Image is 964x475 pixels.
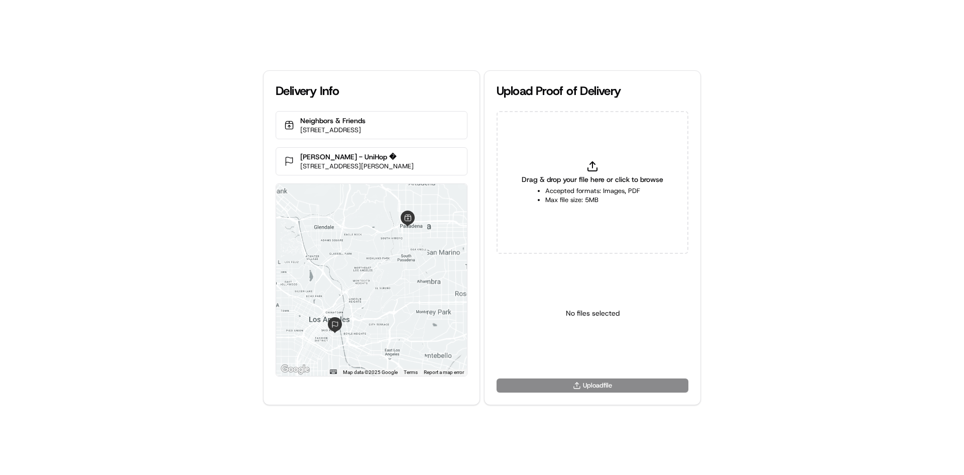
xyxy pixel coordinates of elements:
a: Open this area in Google Maps (opens a new window) [279,363,312,376]
p: No files selected [566,308,620,318]
img: Google [279,363,312,376]
div: Upload Proof of Delivery [497,83,688,99]
li: Accepted formats: Images, PDF [545,186,640,196]
p: Neighbors & Friends [300,116,366,126]
li: Max file size: 5MB [545,196,640,205]
a: Report a map error [424,369,464,375]
div: Delivery Info [276,83,467,99]
p: [STREET_ADDRESS][PERSON_NAME] [300,162,414,171]
span: Drag & drop your file here or click to browse [522,174,663,184]
button: Keyboard shortcuts [330,369,337,374]
a: Terms (opens in new tab) [404,369,418,375]
p: [STREET_ADDRESS] [300,126,366,135]
p: [PERSON_NAME] - UniHop � [300,152,414,162]
span: Map data ©2025 Google [343,369,398,375]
